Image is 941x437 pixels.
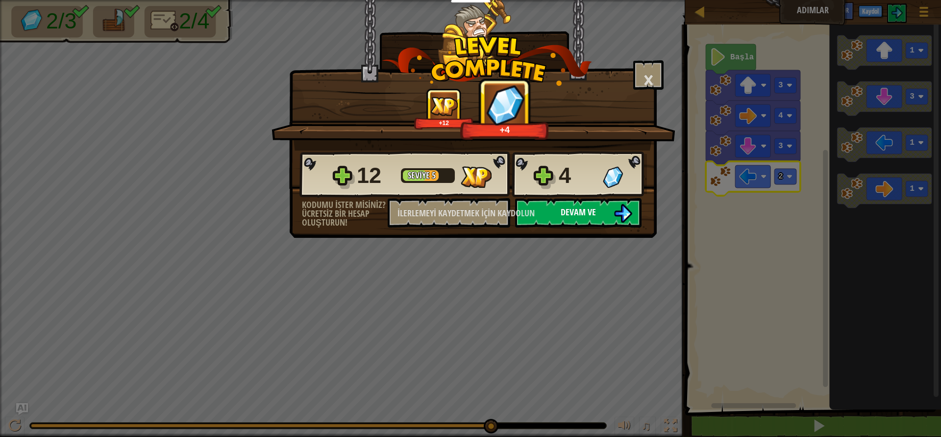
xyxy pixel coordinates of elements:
img: Kazanılan Taş [481,81,528,128]
button: İlerlemeyi Kaydetmek için Kaydolun [388,198,510,228]
font: Kodumu ister misiniz? Ücretsiz bir hesap oluşturun! [302,199,386,229]
img: Kazanılan XP [430,97,458,116]
img: Devam ve [614,204,632,223]
div: 4 [559,160,597,191]
img: Kazanılan XP [461,166,492,188]
img: level_complete.png [382,36,592,86]
font: Devam ve [561,206,596,218]
font: × [643,63,654,96]
font: 12 [357,163,381,188]
font: 5 [432,169,436,181]
font: +12 [439,120,449,127]
font: Seviye [408,169,430,181]
font: İlerlemeyi Kaydetmek için Kaydolun [397,207,535,219]
img: Kazanılan Taş [603,166,623,188]
button: Devam ve [515,198,642,228]
div: +4 [463,124,546,135]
